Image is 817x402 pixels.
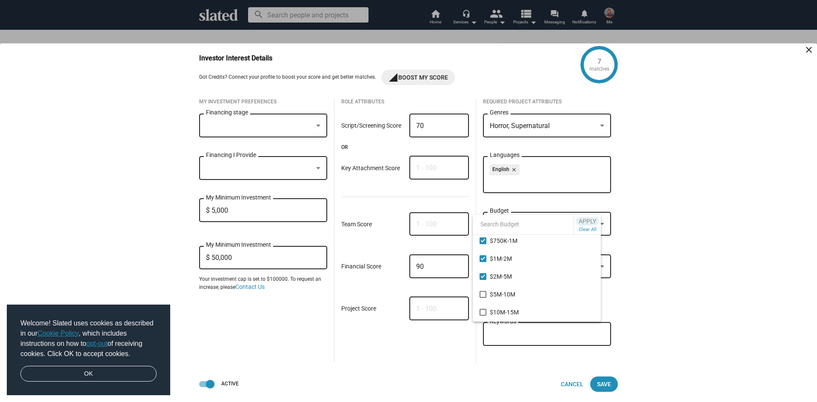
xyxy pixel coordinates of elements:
[579,217,596,225] span: Apply
[37,330,79,337] a: Cookie Policy
[490,321,594,339] span: $15M-20M
[490,232,594,250] span: $750K-1M
[576,217,599,225] button: Apply
[7,305,170,396] div: cookieconsent
[20,318,157,359] span: Welcome! Slated uses cookies as described in our , which includes instructions on how to of recei...
[490,303,594,321] span: $10M-15M
[473,214,574,234] input: Search Budget
[490,268,594,285] span: $2M-5M
[20,366,157,382] a: dismiss cookie message
[490,285,594,303] span: $5M-10M
[86,340,108,347] a: opt-out
[576,225,599,234] button: Clear All
[490,250,594,268] span: $1M-2M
